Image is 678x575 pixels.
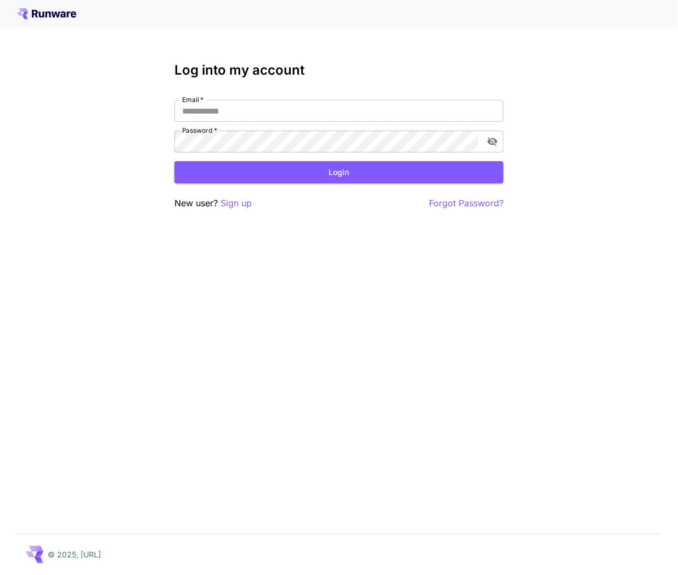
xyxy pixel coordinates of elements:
button: Login [174,161,504,184]
button: Sign up [221,196,252,210]
label: Password [182,126,217,135]
button: Forgot Password? [429,196,504,210]
p: © 2025, [URL] [48,549,101,561]
h3: Log into my account [174,63,504,78]
button: toggle password visibility [483,132,502,151]
label: Email [182,95,204,104]
p: New user? [174,196,252,210]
